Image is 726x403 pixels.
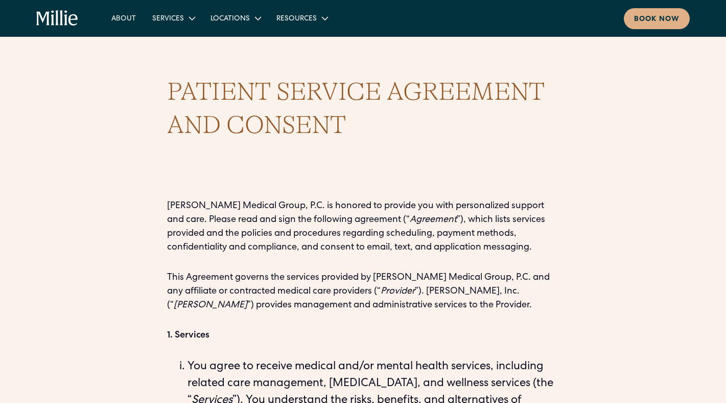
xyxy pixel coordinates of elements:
[210,14,250,25] div: Locations
[202,10,268,27] div: Locations
[381,287,415,296] em: Provider
[410,215,457,225] em: Agreement
[167,271,559,312] p: This Agreement governs the services provided by [PERSON_NAME] Medical Group, P.C. and any affilia...
[167,199,559,255] p: [PERSON_NAME] Medical Group, P.C. is honored to provide you with personalized support and care. P...
[276,14,317,25] div: Resources
[634,14,680,25] div: Book now
[103,10,144,27] a: About
[268,10,335,27] div: Resources
[36,10,79,27] a: home
[144,10,202,27] div: Services
[167,76,559,142] h1: PATIENT SERVICE AGREEMENT AND CONSENT
[174,301,247,310] em: [PERSON_NAME]
[152,14,184,25] div: Services
[624,8,690,29] a: Book now
[167,331,209,340] strong: 1. Services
